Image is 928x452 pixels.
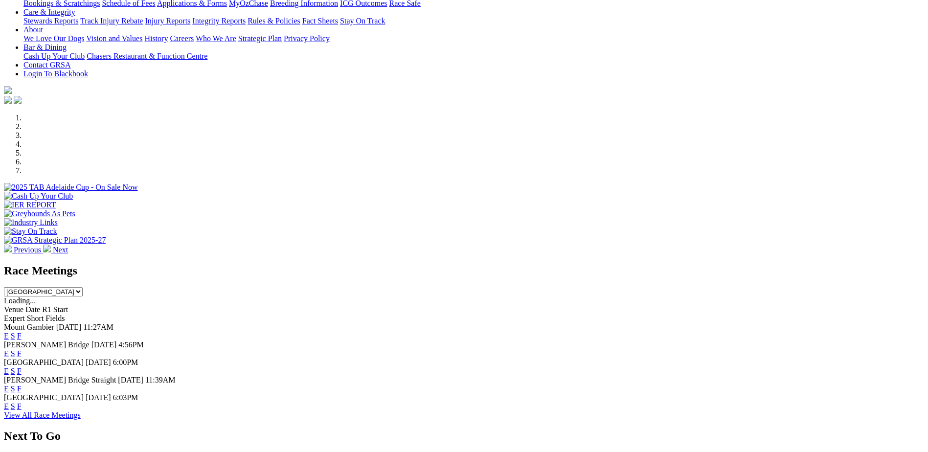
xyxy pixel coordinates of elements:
a: Who We Are [196,34,236,43]
img: chevron-right-pager-white.svg [43,245,51,252]
span: Next [53,246,68,254]
span: 4:56PM [118,340,144,349]
a: Previous [4,246,43,254]
a: Track Injury Rebate [80,17,143,25]
img: logo-grsa-white.png [4,86,12,94]
img: Industry Links [4,218,58,227]
span: Date [25,305,40,314]
a: F [17,349,22,358]
img: facebook.svg [4,96,12,104]
a: Contact GRSA [23,61,70,69]
span: Expert [4,314,25,322]
a: Careers [170,34,194,43]
a: We Love Our Dogs [23,34,84,43]
div: About [23,34,924,43]
a: Fact Sheets [302,17,338,25]
span: Loading... [4,296,36,305]
span: [GEOGRAPHIC_DATA] [4,393,84,402]
a: Vision and Values [86,34,142,43]
span: Venue [4,305,23,314]
a: Chasers Restaurant & Function Centre [87,52,207,60]
img: twitter.svg [14,96,22,104]
img: IER REPORT [4,201,56,209]
span: [DATE] [56,323,82,331]
span: [DATE] [91,340,117,349]
a: E [4,384,9,393]
a: Cash Up Your Club [23,52,85,60]
img: chevron-left-pager-white.svg [4,245,12,252]
a: View All Race Meetings [4,411,81,419]
a: Privacy Policy [284,34,330,43]
span: [DATE] [86,393,111,402]
div: Bar & Dining [23,52,924,61]
a: Next [43,246,68,254]
img: Greyhounds As Pets [4,209,75,218]
a: E [4,349,9,358]
a: Injury Reports [145,17,190,25]
a: Integrity Reports [192,17,246,25]
span: [PERSON_NAME] Bridge [4,340,90,349]
a: S [11,384,15,393]
img: Stay On Track [4,227,57,236]
span: 11:39AM [145,376,176,384]
a: S [11,367,15,375]
img: 2025 TAB Adelaide Cup - On Sale Now [4,183,138,192]
span: Fields [45,314,65,322]
a: Rules & Policies [248,17,300,25]
a: Strategic Plan [238,34,282,43]
a: S [11,402,15,410]
a: History [144,34,168,43]
a: E [4,332,9,340]
span: 6:03PM [113,393,138,402]
span: [DATE] [86,358,111,366]
span: R1 Start [42,305,68,314]
span: 11:27AM [83,323,113,331]
h2: Next To Go [4,429,924,443]
h2: Race Meetings [4,264,924,277]
a: Bar & Dining [23,43,67,51]
a: Stewards Reports [23,17,78,25]
a: S [11,349,15,358]
img: Cash Up Your Club [4,192,73,201]
a: F [17,332,22,340]
span: [PERSON_NAME] Bridge Straight [4,376,116,384]
div: Care & Integrity [23,17,924,25]
img: GRSA Strategic Plan 2025-27 [4,236,106,245]
a: About [23,25,43,34]
a: S [11,332,15,340]
span: Mount Gambier [4,323,54,331]
span: 6:00PM [113,358,138,366]
a: Stay On Track [340,17,385,25]
a: Login To Blackbook [23,69,88,78]
a: E [4,402,9,410]
span: [DATE] [118,376,143,384]
a: F [17,384,22,393]
a: F [17,402,22,410]
a: E [4,367,9,375]
span: Previous [14,246,41,254]
span: Short [27,314,44,322]
a: Care & Integrity [23,8,75,16]
a: F [17,367,22,375]
span: [GEOGRAPHIC_DATA] [4,358,84,366]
